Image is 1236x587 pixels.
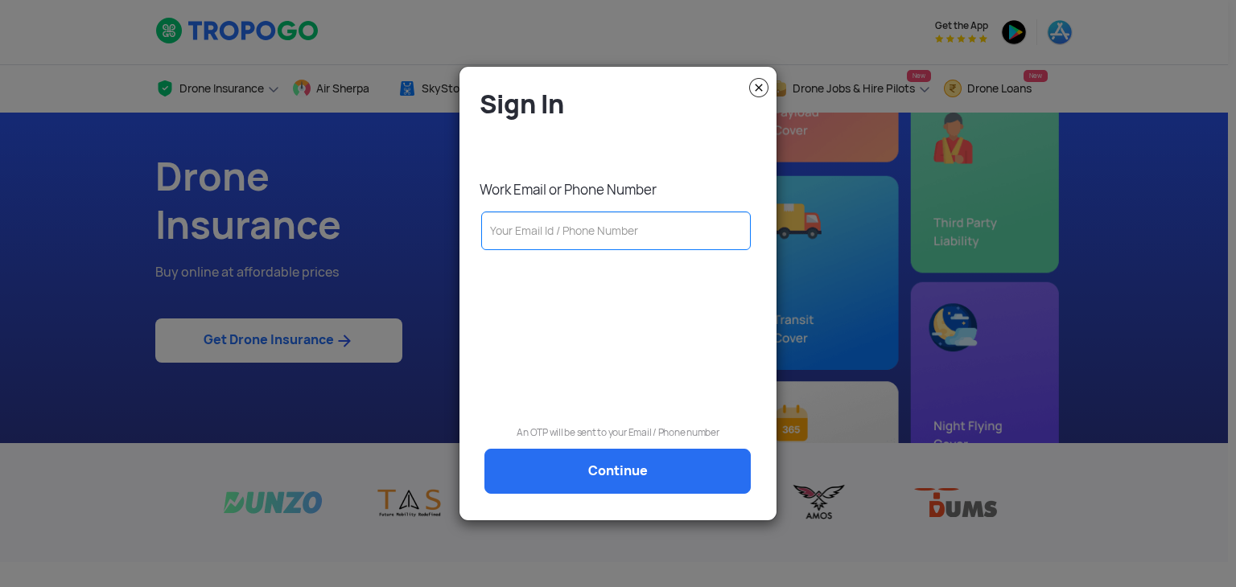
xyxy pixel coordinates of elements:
[481,211,751,250] input: Your Email Id / Phone Number
[480,88,764,121] h4: Sign In
[484,449,751,494] a: Continue
[472,425,764,441] p: An OTP will be sent to your Email / Phone number
[749,78,768,97] img: close
[480,181,764,199] p: Work Email or Phone Number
